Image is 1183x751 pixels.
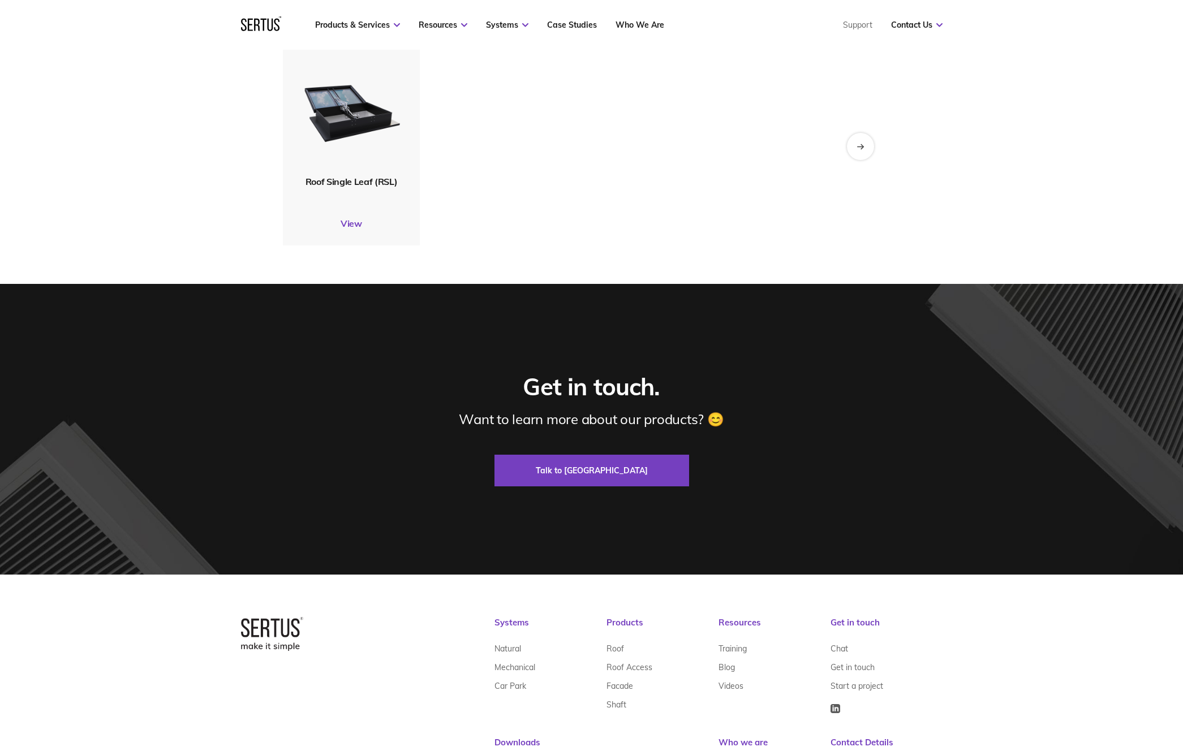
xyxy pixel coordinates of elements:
[831,658,875,677] a: Get in touch
[494,617,606,640] div: Systems
[719,658,735,677] a: Blog
[494,640,521,658] a: Natural
[606,677,633,696] a: Facade
[523,372,660,402] div: Get in touch.
[494,455,689,486] a: Talk to [GEOGRAPHIC_DATA]
[315,20,400,30] a: Products & Services
[891,20,943,30] a: Contact Us
[305,176,397,187] span: Roof Single Leaf (RSL)
[494,677,526,696] a: Car Park
[831,677,883,696] a: Start a project
[547,20,597,30] a: Case Studies
[616,20,664,30] a: Who We Are
[459,411,724,428] div: Want to learn more about our products? 😊
[494,658,535,677] a: Mechanical
[719,617,831,640] div: Resources
[831,640,848,658] a: Chat
[606,696,626,714] a: Shaft
[606,617,719,640] div: Products
[606,658,652,677] a: Roof Access
[719,640,747,658] a: Training
[831,617,943,640] div: Get in touch
[847,133,874,160] div: Next slide
[1126,697,1183,751] iframe: Chat Widget
[419,20,467,30] a: Resources
[719,677,743,696] a: Videos
[831,704,840,713] img: Icon
[606,640,624,658] a: Roof
[486,20,528,30] a: Systems
[283,218,420,229] a: View
[843,20,872,30] a: Support
[241,617,303,651] img: logo-box-2bec1e6d7ed5feb70a4f09a85fa1bbdd.png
